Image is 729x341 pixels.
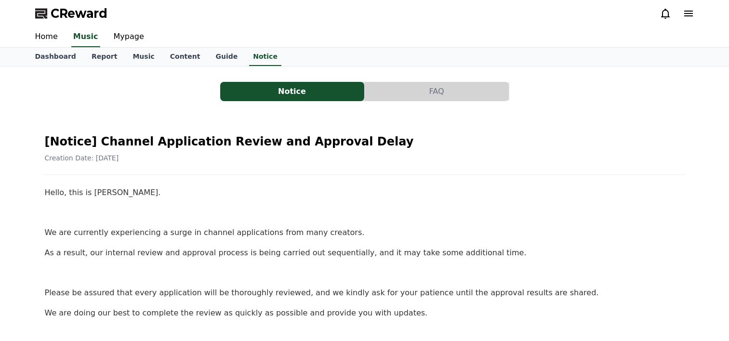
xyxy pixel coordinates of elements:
p: Hello, this is [PERSON_NAME]. [45,186,685,199]
span: Creation Date: [DATE] [45,154,119,162]
p: We are doing our best to complete the review as quickly as possible and provide you with updates. [45,307,685,319]
a: Dashboard [27,48,84,66]
a: Notice [249,48,281,66]
a: Guide [208,48,245,66]
a: Music [71,27,100,47]
a: Music [125,48,162,66]
a: Notice [220,82,365,101]
a: Report [84,48,125,66]
span: CReward [51,6,107,21]
a: Content [162,48,208,66]
button: FAQ [365,82,509,101]
a: CReward [35,6,107,21]
p: As a result, our internal review and approval process is being carried out sequentially, and it m... [45,247,685,259]
a: Home [27,27,66,47]
p: We are currently experiencing a surge in channel applications from many creators. [45,226,685,239]
h2: [Notice] Channel Application Review and Approval Delay [45,134,685,149]
button: Notice [220,82,364,101]
a: Mypage [106,27,152,47]
p: Please be assured that every application will be thoroughly reviewed, and we kindly ask for your ... [45,287,685,299]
